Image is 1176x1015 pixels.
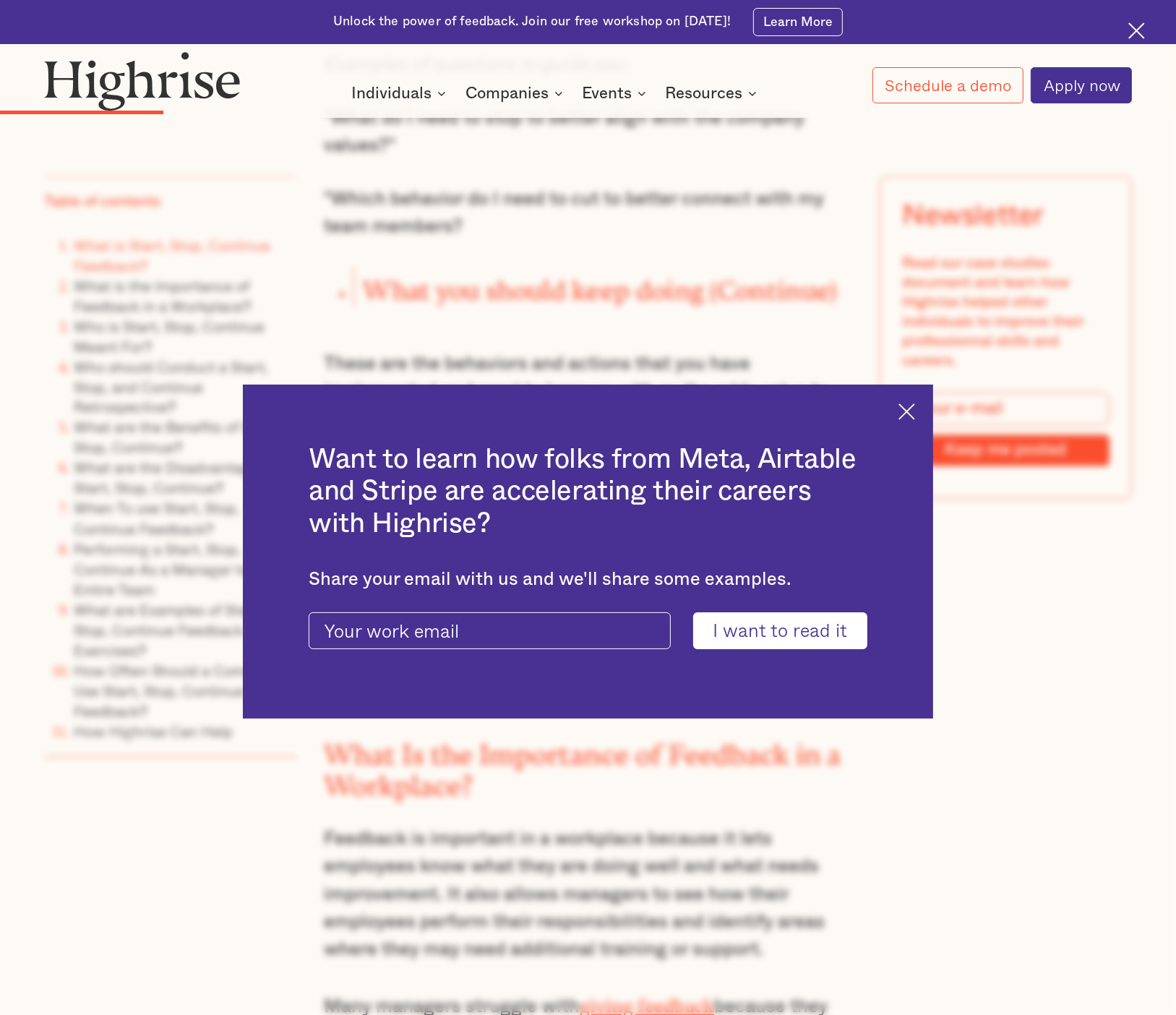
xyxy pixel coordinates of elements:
[309,443,867,539] h2: Want to learn how folks from Meta, Airtable and Stripe are accelerating their careers with Highrise?
[753,8,843,36] a: Learn More
[44,51,241,111] img: Highrise logo
[582,85,632,102] div: Events
[333,13,731,30] div: Unlock the power of feedback. Join our free workshop on [DATE]!
[309,612,671,649] input: Your work email
[1031,67,1132,103] a: Apply now
[351,85,450,102] div: Individuals
[465,85,567,102] div: Companies
[898,403,915,420] img: Cross icon
[872,67,1023,103] a: Schedule a demo
[309,569,867,591] div: Share your email with us and we'll share some examples.
[465,85,549,102] div: Companies
[665,85,742,102] div: Resources
[693,612,867,649] input: I want to read it
[582,85,651,102] div: Events
[351,85,432,102] div: Individuals
[1128,22,1145,39] img: Cross icon
[665,85,761,102] div: Resources
[309,612,867,649] form: current-ascender-blog-article-modal-form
